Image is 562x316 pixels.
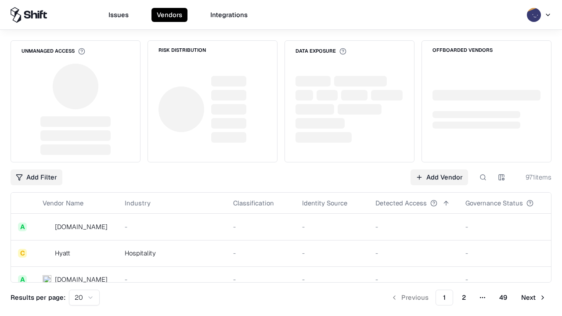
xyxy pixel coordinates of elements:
div: - [233,248,288,258]
div: Vendor Name [43,198,83,208]
button: Add Filter [11,169,62,185]
nav: pagination [385,290,551,305]
div: C [18,249,27,258]
button: Issues [103,8,134,22]
button: 1 [436,290,453,305]
div: Unmanaged Access [22,48,85,55]
div: Risk Distribution [159,48,206,53]
div: - [465,248,548,258]
p: Results per page: [11,293,65,302]
div: Hyatt [55,248,70,258]
div: - [302,275,361,284]
div: - [375,275,451,284]
div: Classification [233,198,274,208]
div: [DOMAIN_NAME] [55,275,108,284]
div: - [375,222,451,231]
div: Hospitality [125,248,219,258]
button: 49 [492,290,514,305]
div: A [18,275,27,284]
div: Industry [125,198,151,208]
img: intrado.com [43,223,51,231]
a: Add Vendor [411,169,468,185]
div: - [465,222,548,231]
img: primesec.co.il [43,275,51,284]
div: - [125,275,219,284]
div: - [233,275,288,284]
div: - [233,222,288,231]
div: Governance Status [465,198,523,208]
div: - [465,275,548,284]
div: [DOMAIN_NAME] [55,222,108,231]
button: Integrations [205,8,253,22]
button: Next [516,290,551,305]
div: Data Exposure [295,48,346,55]
div: - [125,222,219,231]
img: Hyatt [43,249,51,258]
button: Vendors [151,8,187,22]
div: - [302,222,361,231]
div: A [18,223,27,231]
div: - [302,248,361,258]
div: Identity Source [302,198,347,208]
div: - [375,248,451,258]
div: Offboarded Vendors [432,48,493,53]
div: 971 items [516,172,551,182]
div: Detected Access [375,198,427,208]
button: 2 [455,290,473,305]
